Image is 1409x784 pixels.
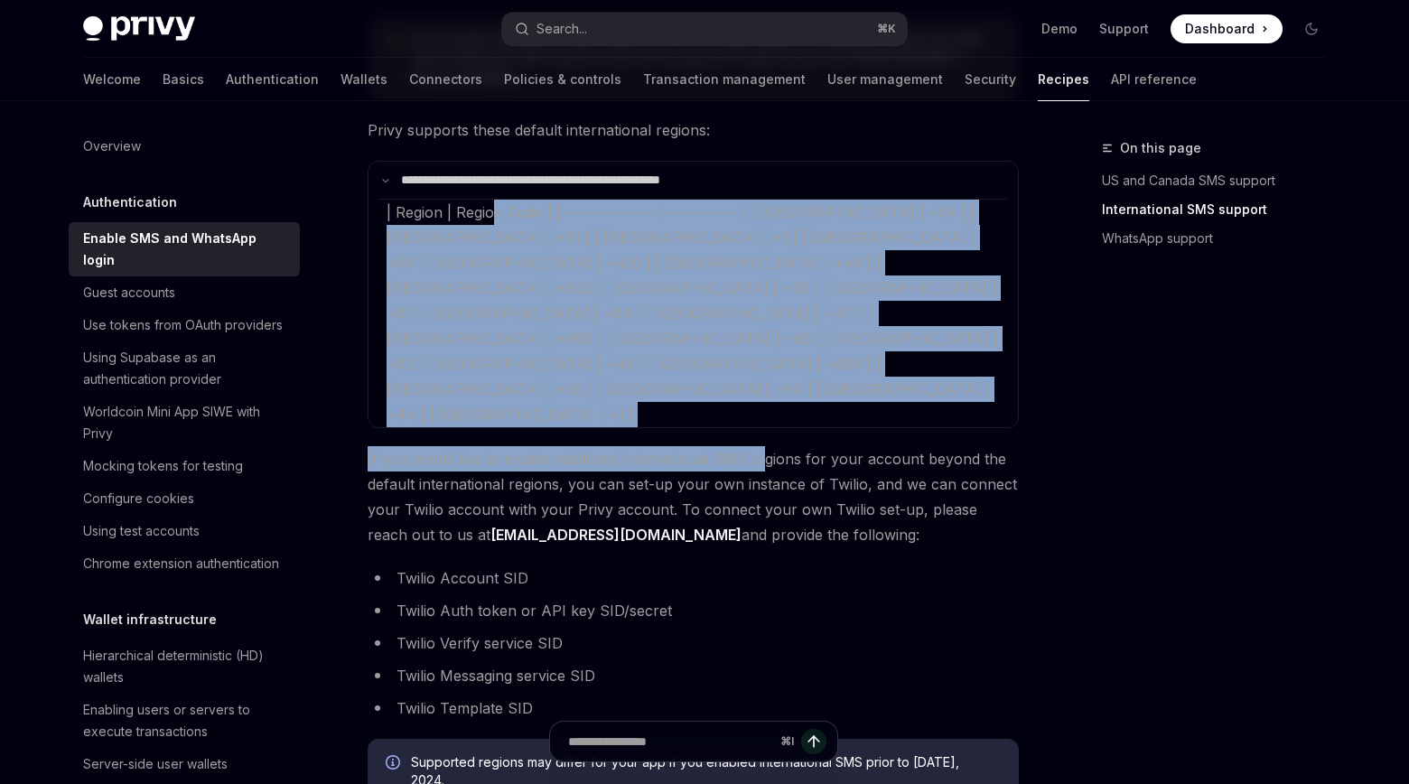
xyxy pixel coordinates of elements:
[69,276,300,309] a: Guest accounts
[643,58,806,101] a: Transaction management
[83,609,217,630] h5: Wallet infrastructure
[83,753,228,775] div: Server-side user wallets
[83,520,200,542] div: Using test accounts
[877,22,896,36] span: ⌘ K
[83,135,141,157] div: Overview
[965,58,1016,101] a: Security
[368,446,1019,547] span: If you would like to enable additional international SMS regions for your account beyond the defa...
[69,748,300,780] a: Server-side user wallets
[83,488,194,509] div: Configure cookies
[83,16,195,42] img: dark logo
[1120,137,1201,159] span: On this page
[341,58,387,101] a: Wallets
[83,553,279,574] div: Chrome extension authentication
[83,401,289,444] div: Worldcoin Mini App SIWE with Privy
[83,191,177,213] h5: Authentication
[827,58,943,101] a: User management
[409,58,482,101] a: Connectors
[83,282,175,303] div: Guest accounts
[1038,58,1089,101] a: Recipes
[69,694,300,748] a: Enabling users or servers to execute transactions
[1171,14,1283,43] a: Dashboard
[537,18,587,40] div: Search...
[83,314,283,336] div: Use tokens from OAuth providers
[83,645,289,688] div: Hierarchical deterministic (HD) wallets
[83,228,289,271] div: Enable SMS and WhatsApp login
[1297,14,1326,43] button: Toggle dark mode
[1102,166,1340,195] a: US and Canada SMS support
[368,565,1019,591] li: Twilio Account SID
[163,58,204,101] a: Basics
[387,203,998,424] span: | Region | Region Code | | -------------- | ----------- | | [GEOGRAPHIC_DATA] | +54 | | [GEOGRAPH...
[368,117,1019,143] span: Privy supports these default international regions:
[83,347,289,390] div: Using Supabase as an authentication provider
[801,729,826,754] button: Send message
[502,13,907,45] button: Open search
[368,695,1019,721] li: Twilio Template SID
[1041,20,1078,38] a: Demo
[1102,195,1340,224] a: International SMS support
[504,58,621,101] a: Policies & controls
[69,130,300,163] a: Overview
[83,58,141,101] a: Welcome
[69,450,300,482] a: Mocking tokens for testing
[226,58,319,101] a: Authentication
[83,455,243,477] div: Mocking tokens for testing
[69,309,300,341] a: Use tokens from OAuth providers
[69,341,300,396] a: Using Supabase as an authentication provider
[368,630,1019,656] li: Twilio Verify service SID
[490,526,742,545] a: [EMAIL_ADDRESS][DOMAIN_NAME]
[83,699,289,742] div: Enabling users or servers to execute transactions
[69,639,300,694] a: Hierarchical deterministic (HD) wallets
[69,515,300,547] a: Using test accounts
[69,396,300,450] a: Worldcoin Mini App SIWE with Privy
[1185,20,1255,38] span: Dashboard
[1111,58,1197,101] a: API reference
[368,663,1019,688] li: Twilio Messaging service SID
[69,222,300,276] a: Enable SMS and WhatsApp login
[1099,20,1149,38] a: Support
[1102,224,1340,253] a: WhatsApp support
[368,598,1019,623] li: Twilio Auth token or API key SID/secret
[69,482,300,515] a: Configure cookies
[568,722,773,761] input: Ask a question...
[69,547,300,580] a: Chrome extension authentication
